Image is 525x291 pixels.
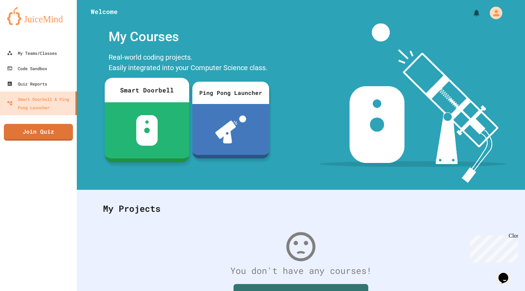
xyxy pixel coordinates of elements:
[496,263,518,284] iframe: chat widget
[105,78,189,102] div: Smart Doorbell
[482,5,504,21] div: My Account
[3,3,48,44] div: Chat with us now!Close
[467,233,518,262] iframe: chat widget
[7,7,70,25] img: logo-orange.svg
[96,264,506,277] div: You don't have any courses!
[105,23,273,50] div: My Courses
[215,115,246,143] img: ppl-with-ball.png
[7,80,47,88] div: Quiz Reports
[319,23,506,183] img: banner-image-my-projects.png
[7,64,47,73] div: Code Sandbox
[4,124,73,141] a: Join Quiz
[459,7,482,19] div: My Notifications
[96,195,506,222] div: My Projects
[192,82,269,104] div: Ping Pong Launcher
[7,49,57,57] div: My Teams/Classes
[136,115,158,146] img: sdb-white.svg
[7,95,73,112] div: Smart Doorbell & Ping Pong Launcher
[105,50,273,76] div: Real-world coding projects. Easily integrated into your Computer Science class.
